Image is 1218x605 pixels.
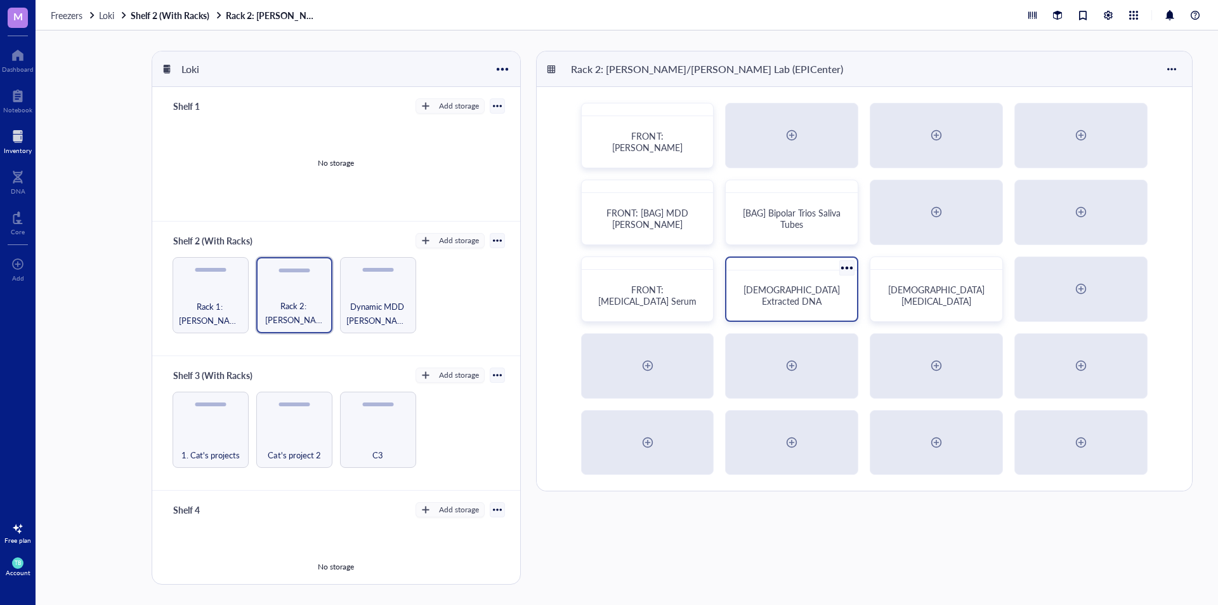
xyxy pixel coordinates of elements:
[439,504,479,515] div: Add storage
[99,9,114,22] span: Loki
[4,126,32,154] a: Inventory
[606,206,691,230] span: FRONT: [BAG] MDD [PERSON_NAME]
[167,366,258,384] div: Shelf 3 (With Racks)
[131,10,321,21] a: Shelf 2 (With Racks)Rack 2: [PERSON_NAME]/[PERSON_NAME] Lab (EPICenter)
[11,208,25,236] a: Core
[3,86,32,114] a: Notebook
[6,569,30,576] div: Account
[416,233,485,248] button: Add storage
[2,65,34,73] div: Dashboard
[176,58,252,80] div: Loki
[11,167,25,195] a: DNA
[4,536,31,544] div: Free plan
[167,501,244,519] div: Shelf 4
[416,368,485,383] button: Add storage
[11,187,25,195] div: DNA
[11,228,25,236] div: Core
[181,448,240,462] span: 1. Cat's projects
[263,299,326,327] span: Rack 2: [PERSON_NAME]/[PERSON_NAME] Lab (EPICenter)
[13,8,23,24] span: M
[888,283,987,307] span: [DEMOGRAPHIC_DATA] [MEDICAL_DATA]
[318,157,354,169] div: No storage
[565,58,849,80] div: Rack 2: [PERSON_NAME]/[PERSON_NAME] Lab (EPICenter)
[51,9,82,22] span: Freezers
[416,502,485,517] button: Add storage
[3,106,32,114] div: Notebook
[167,97,244,115] div: Shelf 1
[439,369,479,381] div: Add storage
[439,100,479,112] div: Add storage
[51,10,96,21] a: Freezers
[372,448,383,462] span: C3
[167,232,258,249] div: Shelf 2 (With Racks)
[318,561,354,573] div: No storage
[346,300,410,328] span: Dynamic MDD [PERSON_NAME] Boxes (to the right of the racks)
[416,98,485,114] button: Add storage
[178,300,243,328] span: Rack 1: [PERSON_NAME]/[PERSON_NAME] Lab (EPICenter)
[12,274,24,282] div: Add
[598,283,696,307] span: FRONT: [MEDICAL_DATA] Serum
[439,235,479,246] div: Add storage
[612,130,682,154] span: FRONT: [PERSON_NAME]
[4,147,32,154] div: Inventory
[268,448,320,462] span: Cat's project 2
[99,10,128,21] a: Loki
[743,283,842,307] span: [DEMOGRAPHIC_DATA] Extracted DNA
[743,206,843,230] span: [BAG] Bipolar Trios Saliva Tubes
[2,45,34,73] a: Dashboard
[15,560,21,566] span: TB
